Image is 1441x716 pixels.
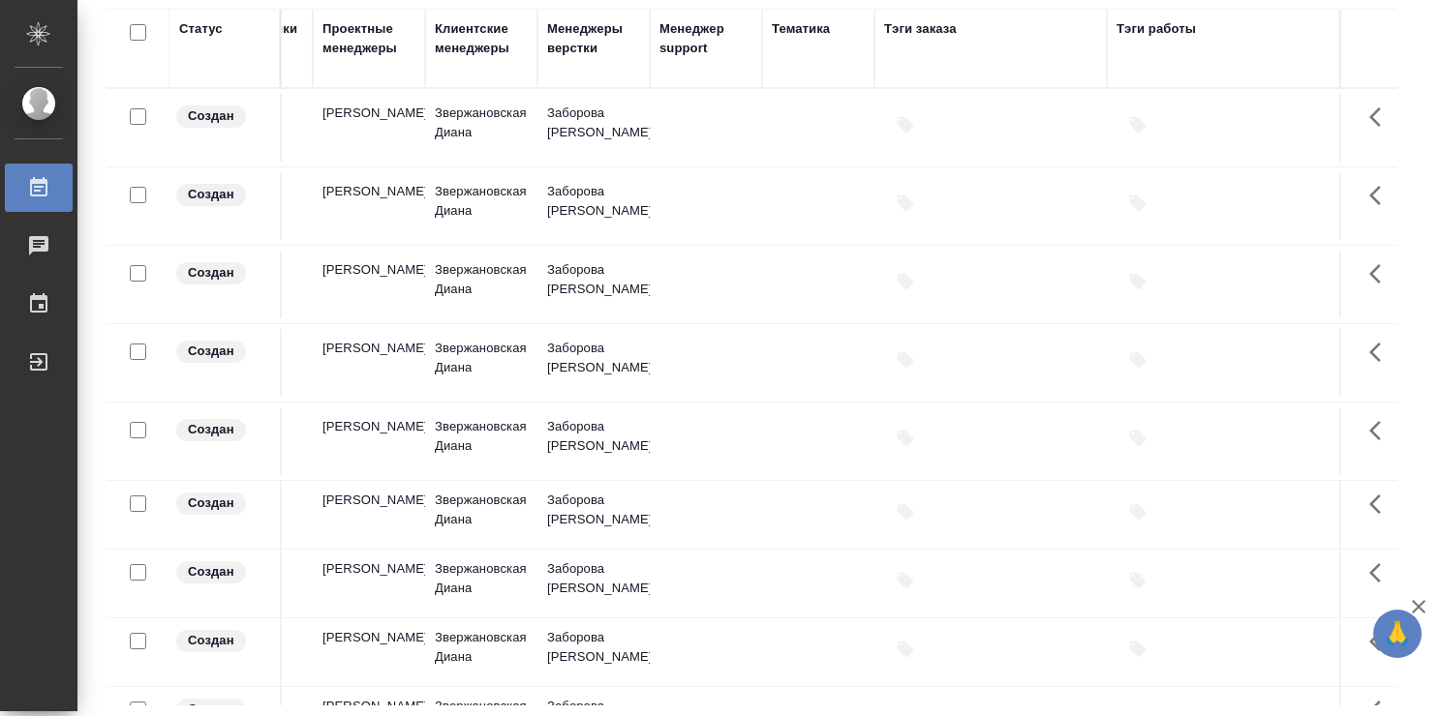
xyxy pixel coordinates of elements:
button: Здесь прячутся важные кнопки [1358,618,1404,665]
button: Добавить тэги [1117,260,1159,303]
td: Звержановская Диана [425,94,537,162]
td: Звержановская Диана [425,407,537,475]
div: Менеджер support [659,19,752,58]
td: [PERSON_NAME] [313,550,425,617]
button: Добавить тэги [1117,182,1159,224]
p: Создан [188,342,234,361]
p: Создан [188,562,234,582]
button: Добавить тэги [1117,104,1159,146]
td: [PERSON_NAME] [313,329,425,397]
div: Заказ еще не согласован с клиентом, искать исполнителей рано [174,260,270,286]
p: Заборова [PERSON_NAME] [547,104,640,142]
button: Добавить тэги [884,559,927,602]
td: Звержановская Диана [425,550,537,617]
button: Добавить тэги [1117,628,1159,671]
button: 🙏 [1373,610,1422,658]
p: Заборова [PERSON_NAME] [547,491,640,529]
p: Заборова [PERSON_NAME] [547,260,640,299]
button: Здесь прячутся важные кнопки [1358,550,1404,596]
div: Тэги заказа [884,19,957,39]
button: Добавить тэги [1117,417,1159,460]
p: Заборова [PERSON_NAME] [547,339,640,377]
span: 🙏 [1381,613,1414,654]
div: Заказ еще не согласован с клиентом, искать исполнителей рано [174,559,270,585]
td: Звержановская Диана [425,172,537,240]
p: Заборова [PERSON_NAME] [547,559,640,598]
td: Звержановская Диана [425,329,537,397]
p: Создан [188,631,234,650]
p: Заборова [PERSON_NAME] [547,182,640,221]
td: Звержановская Диана [425,481,537,549]
td: [PERSON_NAME] [313,172,425,240]
button: Здесь прячутся важные кнопки [1358,481,1404,527]
td: Звержановская Диана [425,251,537,318]
div: Статус [179,19,223,39]
td: [PERSON_NAME] [313,94,425,162]
p: Заборова [PERSON_NAME] [547,417,640,456]
td: [PERSON_NAME] [313,251,425,318]
button: Добавить тэги [1117,559,1159,602]
div: Заказ еще не согласован с клиентом, искать исполнителей рано [174,491,270,517]
button: Здесь прячутся важные кнопки [1358,251,1404,297]
button: Здесь прячутся важные кнопки [1358,94,1404,140]
td: [PERSON_NAME] [313,481,425,549]
div: Заказ еще не согласован с клиентом, искать исполнителей рано [174,182,270,208]
div: Менеджеры верстки [547,19,640,58]
button: Добавить тэги [884,339,927,381]
button: Добавить тэги [884,491,927,533]
button: Добавить тэги [884,182,927,224]
button: Добавить тэги [884,260,927,303]
p: Создан [188,493,234,513]
button: Здесь прячутся важные кнопки [1358,172,1404,219]
div: Заказ еще не согласован с клиентом, искать исполнителей рано [174,628,270,654]
div: Заказ еще не согласован с клиентом, искать исполнителей рано [174,417,270,443]
td: Звержановская Диана [425,618,537,686]
button: Добавить тэги [1117,491,1159,533]
p: Заборова [PERSON_NAME] [547,628,640,667]
button: Добавить тэги [884,417,927,460]
div: Тэги работы [1117,19,1196,39]
div: Проектные менеджеры [322,19,415,58]
div: Клиентские менеджеры [435,19,528,58]
div: Заказ еще не согласован с клиентом, искать исполнителей рано [174,339,270,365]
p: Создан [188,185,234,204]
div: Заказ еще не согласован с клиентом, искать исполнителей рано [174,104,270,130]
div: Тематика [772,19,830,39]
button: Добавить тэги [884,628,927,671]
p: Создан [188,106,234,126]
button: Здесь прячутся важные кнопки [1358,407,1404,454]
p: Создан [188,263,234,283]
button: Здесь прячутся важные кнопки [1358,329,1404,375]
button: Добавить тэги [1117,339,1159,381]
p: Создан [188,420,234,439]
td: [PERSON_NAME] [313,407,425,475]
td: [PERSON_NAME] [313,618,425,686]
button: Добавить тэги [884,104,927,146]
